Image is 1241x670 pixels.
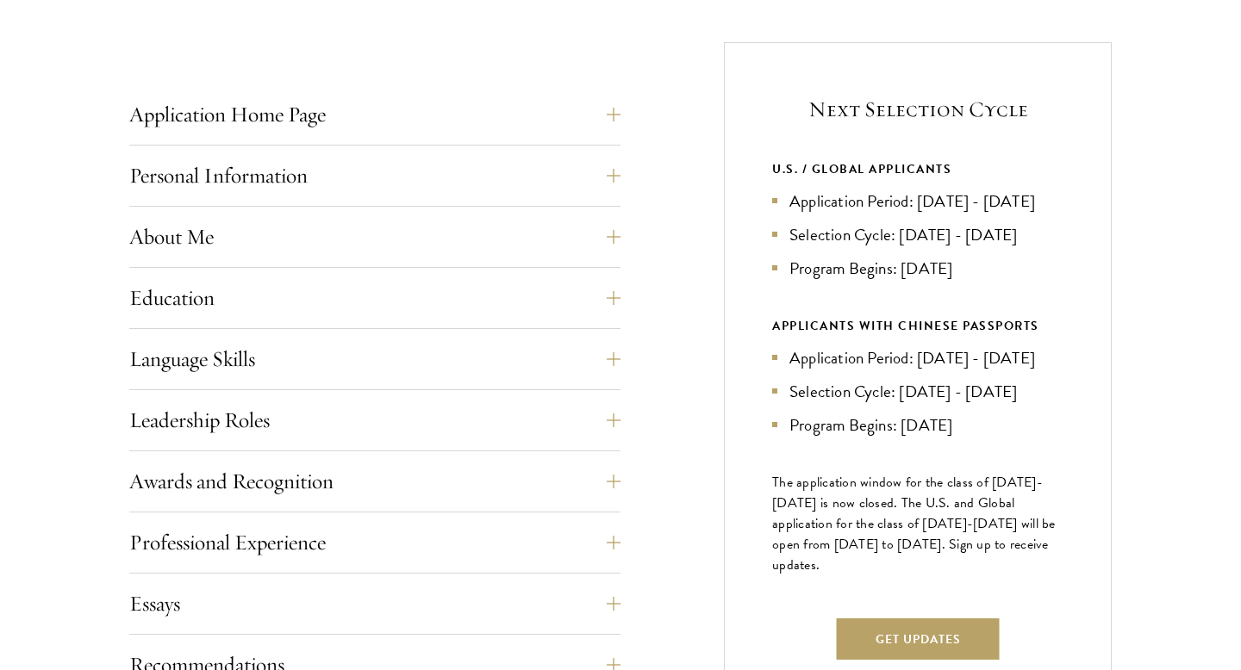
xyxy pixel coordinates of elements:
[772,472,1056,575] span: The application window for the class of [DATE]-[DATE] is now closed. The U.S. and Global applicat...
[129,216,620,257] button: About Me
[129,277,620,319] button: Education
[129,522,620,563] button: Professional Experience
[129,94,620,135] button: Application Home Page
[772,158,1063,180] div: U.S. / GLOBAL APPLICANTS
[129,461,620,502] button: Awards and Recognition
[772,413,1063,437] li: Program Begins: [DATE]
[129,583,620,624] button: Essays
[772,345,1063,370] li: Application Period: [DATE] - [DATE]
[129,338,620,380] button: Language Skills
[772,222,1063,247] li: Selection Cycle: [DATE] - [DATE]
[129,155,620,196] button: Personal Information
[772,95,1063,124] h5: Next Selection Cycle
[772,315,1063,337] div: APPLICANTS WITH CHINESE PASSPORTS
[129,400,620,441] button: Leadership Roles
[837,618,1000,660] button: Get Updates
[772,189,1063,214] li: Application Period: [DATE] - [DATE]
[772,379,1063,404] li: Selection Cycle: [DATE] - [DATE]
[772,256,1063,281] li: Program Begins: [DATE]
